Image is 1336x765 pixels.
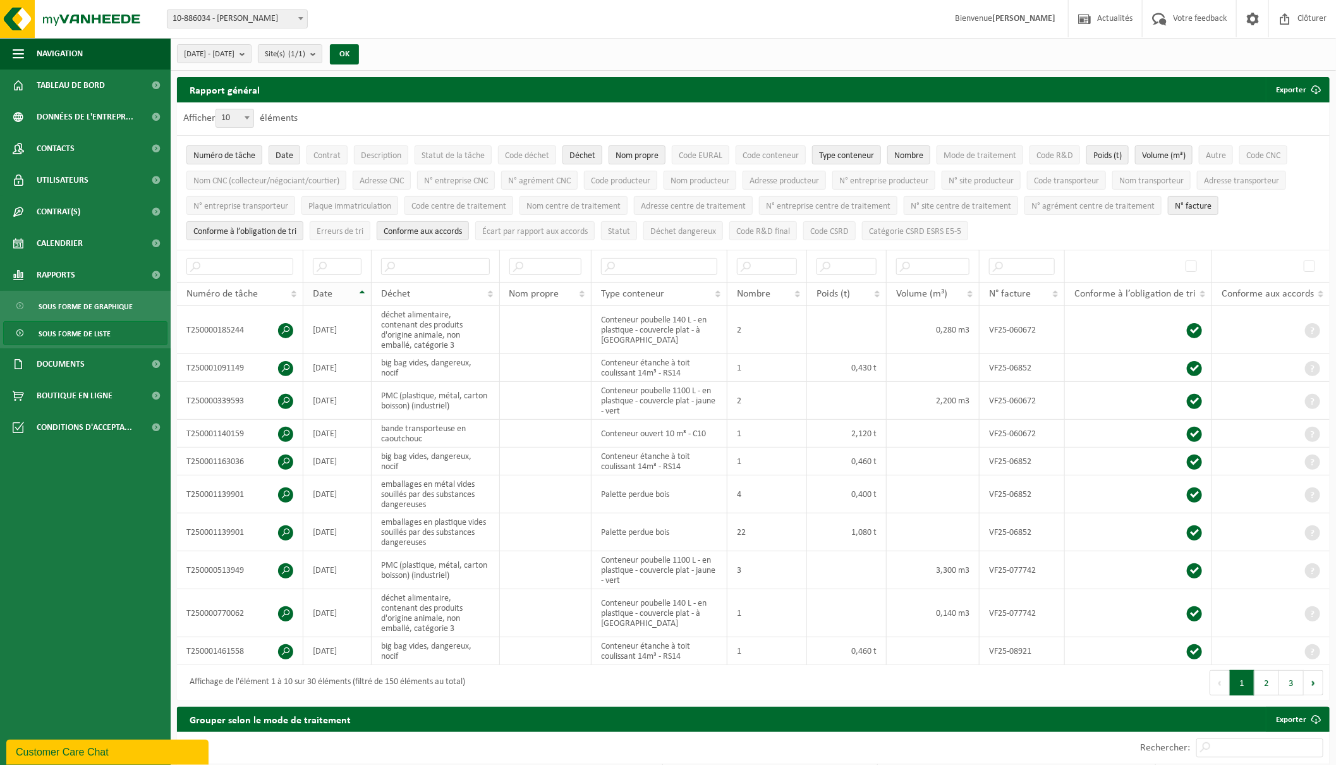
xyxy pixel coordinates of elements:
span: Mode de traitement [944,151,1016,161]
button: N° entreprise CNCN° entreprise CNC: Activate to sort [417,171,495,190]
span: N° agrément centre de traitement [1031,202,1155,211]
td: 0,140 m3 [887,589,980,637]
td: big bag vides, dangereux, nocif [372,354,499,382]
span: 10 [216,109,254,128]
button: Code CNCCode CNC: Activate to sort [1239,145,1287,164]
td: 22 [727,513,807,551]
iframe: chat widget [6,737,211,765]
td: 1 [727,420,807,448]
span: 10 [216,109,253,127]
td: PMC (plastique, métal, carton boisson) (industriel) [372,551,499,589]
span: N° entreprise transporteur [193,202,288,211]
td: T250001139901 [177,513,303,551]
span: Conforme aux accords [1222,289,1314,299]
span: Plaque immatriculation [308,202,391,211]
label: Afficher éléments [183,113,298,123]
td: VF25-077742 [980,589,1065,637]
td: [DATE] [303,382,372,420]
span: Statut [608,227,630,236]
td: 0,460 t [807,448,887,475]
span: Adresse centre de traitement [641,202,746,211]
span: Code R&D [1036,151,1073,161]
button: ContratContrat: Activate to sort [307,145,348,164]
button: Code EURALCode EURAL: Activate to sort [672,145,729,164]
span: Déchet dangereux [650,227,716,236]
td: 2,120 t [807,420,887,448]
button: Adresse centre de traitementAdresse centre de traitement: Activate to sort [634,196,753,215]
td: 4 [727,475,807,513]
td: déchet alimentaire, contenant des produits d'origine animale, non emballé, catégorie 3 [372,306,499,354]
td: Conteneur étanche à toit coulissant 14m³ - RS14 [592,637,728,665]
count: (1/1) [288,50,305,58]
button: Plaque immatriculationPlaque immatriculation: Activate to sort [301,196,398,215]
span: Écart par rapport aux accords [482,227,588,236]
td: 0,460 t [807,637,887,665]
button: N° entreprise centre de traitementN° entreprise centre de traitement: Activate to sort [759,196,897,215]
span: Déchet [569,151,595,161]
label: Rechercher: [1140,744,1190,754]
button: Nom transporteurNom transporteur: Activate to sort [1112,171,1191,190]
button: Adresse producteurAdresse producteur: Activate to sort [743,171,826,190]
td: T250001091149 [177,354,303,382]
span: Contacts [37,133,75,164]
a: Exporter [1266,707,1328,732]
span: Conforme à l’obligation de tri [193,227,296,236]
span: N° agrément CNC [508,176,571,186]
a: Sous forme de liste [3,321,167,345]
button: Previous [1210,670,1230,695]
td: Palette perdue bois [592,513,728,551]
span: Déchet [381,289,410,299]
span: N° site producteur [949,176,1014,186]
button: OK [330,44,359,64]
span: Adresse transporteur [1204,176,1279,186]
span: Site(s) [265,45,305,64]
td: 1 [727,354,807,382]
button: Code R&D finalCode R&amp;D final: Activate to sort [729,221,797,240]
button: Adresse CNCAdresse CNC: Activate to sort [353,171,411,190]
td: [DATE] [303,448,372,475]
td: Conteneur étanche à toit coulissant 14m³ - RS14 [592,354,728,382]
button: N° factureN° facture: Activate to sort [1168,196,1218,215]
button: Poids (t)Poids (t): Activate to sort [1086,145,1129,164]
span: Code producteur [591,176,650,186]
span: Contrat [313,151,341,161]
button: Statut de la tâcheStatut de la tâche: Activate to sort [415,145,492,164]
span: Nom propre [616,151,659,161]
td: emballages en plastique vides souillés par des substances dangereuses [372,513,499,551]
span: N° facture [989,289,1031,299]
span: 10-886034 - ROSIER - MOUSTIER [167,9,308,28]
td: T250000513949 [177,551,303,589]
span: Statut de la tâche [422,151,485,161]
button: Code déchetCode déchet: Activate to sort [498,145,556,164]
td: big bag vides, dangereux, nocif [372,637,499,665]
span: Code EURAL [679,151,722,161]
span: Données de l'entrepr... [37,101,133,133]
span: Code conteneur [743,151,799,161]
td: VF25-077742 [980,551,1065,589]
td: [DATE] [303,513,372,551]
span: Volume (m³) [896,289,947,299]
td: 1,080 t [807,513,887,551]
span: Code déchet [505,151,549,161]
button: Code CSRDCode CSRD: Activate to sort [803,221,856,240]
td: VF25-060672 [980,306,1065,354]
td: VF25-060672 [980,420,1065,448]
button: Catégorie CSRD ESRS E5-5Catégorie CSRD ESRS E5-5: Activate to sort [862,221,968,240]
span: Conforme aux accords [384,227,462,236]
td: T250001140159 [177,420,303,448]
span: 10-886034 - ROSIER - MOUSTIER [167,10,307,28]
button: StatutStatut: Activate to sort [601,221,637,240]
td: VF25-08921 [980,637,1065,665]
span: Numéro de tâche [186,289,258,299]
td: [DATE] [303,354,372,382]
td: T250000339593 [177,382,303,420]
td: 0,430 t [807,354,887,382]
span: Conditions d'accepta... [37,412,132,443]
span: Sous forme de liste [39,322,111,346]
span: Poids (t) [1093,151,1122,161]
button: AutreAutre: Activate to sort [1199,145,1233,164]
td: VF25-06852 [980,354,1065,382]
div: Affichage de l'élément 1 à 10 sur 30 éléments (filtré de 150 éléments au total) [183,671,465,694]
span: N° site centre de traitement [911,202,1011,211]
span: Adresse producteur [750,176,819,186]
